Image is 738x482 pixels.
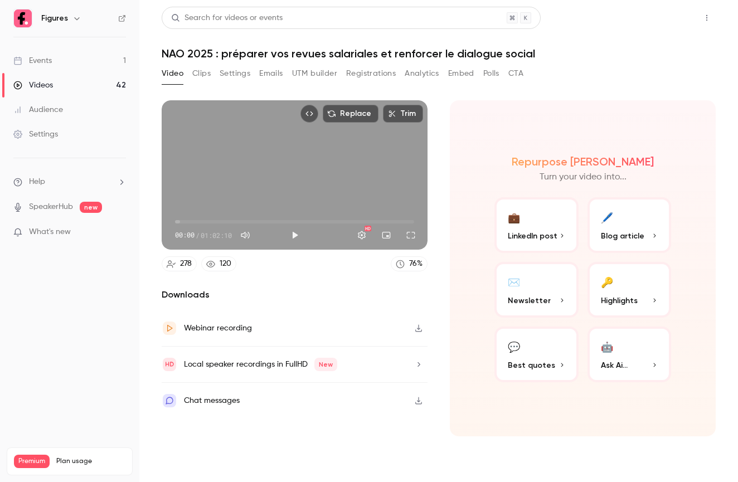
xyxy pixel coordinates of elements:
[601,230,644,242] span: Blog article
[508,230,557,242] span: LinkedIn post
[365,226,371,231] div: HD
[645,7,689,29] button: Share
[375,224,397,246] button: Turn on miniplayer
[259,65,283,82] button: Emails
[196,230,200,240] span: /
[601,273,613,290] div: 🔑
[351,224,373,246] button: Settings
[494,262,579,318] button: ✉️Newsletter
[300,105,318,123] button: Embed video
[171,12,283,24] div: Search for videos or events
[41,13,68,24] h6: Figures
[13,55,52,66] div: Events
[13,80,53,91] div: Videos
[508,338,520,355] div: 💬
[192,65,211,82] button: Clips
[314,358,337,371] span: New
[508,65,523,82] button: CTA
[601,208,613,226] div: 🖊️
[601,295,638,306] span: Highlights
[512,155,654,168] h2: Repurpose [PERSON_NAME]
[29,176,45,188] span: Help
[346,65,396,82] button: Registrations
[184,358,337,371] div: Local speaker recordings in FullHD
[13,104,63,115] div: Audience
[508,295,551,306] span: Newsletter
[508,273,520,290] div: ✉️
[483,65,499,82] button: Polls
[162,288,428,301] h2: Downloads
[400,224,422,246] button: Full screen
[601,338,613,355] div: 🤖
[80,202,102,213] span: new
[508,359,555,371] span: Best quotes
[162,65,183,82] button: Video
[29,226,71,238] span: What's new
[588,327,672,382] button: 🤖Ask Ai...
[588,262,672,318] button: 🔑Highlights
[201,230,232,240] span: 01:02:10
[29,201,73,213] a: SpeakerHub
[409,258,423,270] div: 76 %
[234,224,256,246] button: Mute
[13,129,58,140] div: Settings
[448,65,474,82] button: Embed
[494,197,579,253] button: 💼LinkedIn post
[323,105,378,123] button: Replace
[13,176,126,188] li: help-dropdown-opener
[284,224,306,246] button: Play
[162,47,716,60] h1: NAO 2025 : préparer vos revues salariales et renforcer le dialogue social
[698,9,716,27] button: Top Bar Actions
[184,394,240,407] div: Chat messages
[391,256,428,271] a: 76%
[162,256,197,271] a: 278
[383,105,423,123] button: Trim
[113,227,126,237] iframe: Noticeable Trigger
[14,9,32,27] img: Figures
[292,65,337,82] button: UTM builder
[601,359,628,371] span: Ask Ai...
[494,327,579,382] button: 💬Best quotes
[56,457,125,466] span: Plan usage
[508,208,520,226] div: 💼
[175,230,232,240] div: 00:00
[220,65,250,82] button: Settings
[180,258,192,270] div: 278
[175,230,195,240] span: 00:00
[201,256,236,271] a: 120
[540,171,627,184] p: Turn your video into...
[14,455,50,468] span: Premium
[588,197,672,253] button: 🖊️Blog article
[405,65,439,82] button: Analytics
[184,322,252,335] div: Webinar recording
[220,258,231,270] div: 120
